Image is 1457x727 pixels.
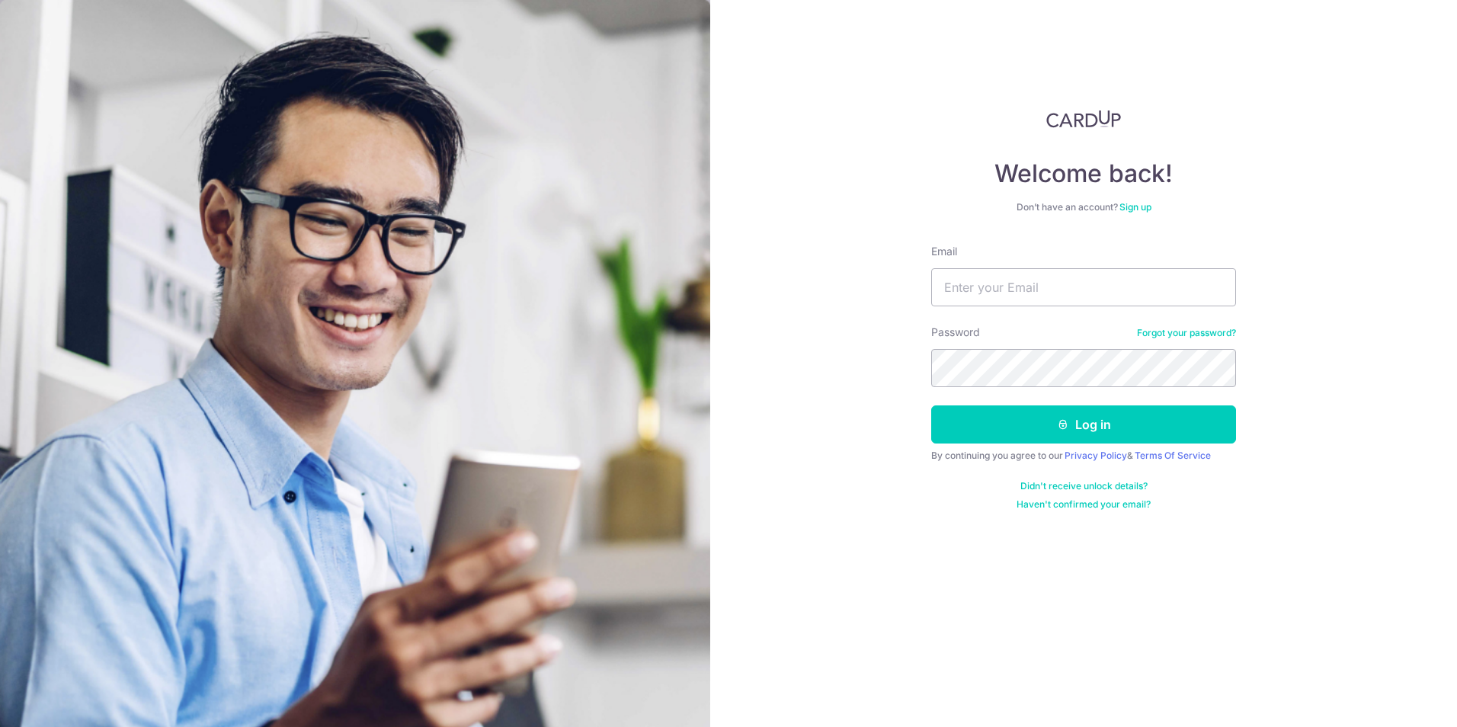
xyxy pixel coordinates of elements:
a: Haven't confirmed your email? [1017,498,1151,511]
a: Sign up [1119,201,1151,213]
a: Didn't receive unlock details? [1020,480,1148,492]
h4: Welcome back! [931,159,1236,189]
div: By continuing you agree to our & [931,450,1236,462]
button: Log in [931,405,1236,444]
a: Forgot your password? [1137,327,1236,339]
img: CardUp Logo [1046,110,1121,128]
label: Email [931,244,957,259]
a: Terms Of Service [1135,450,1211,461]
label: Password [931,325,980,340]
input: Enter your Email [931,268,1236,306]
div: Don’t have an account? [931,201,1236,213]
a: Privacy Policy [1065,450,1127,461]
